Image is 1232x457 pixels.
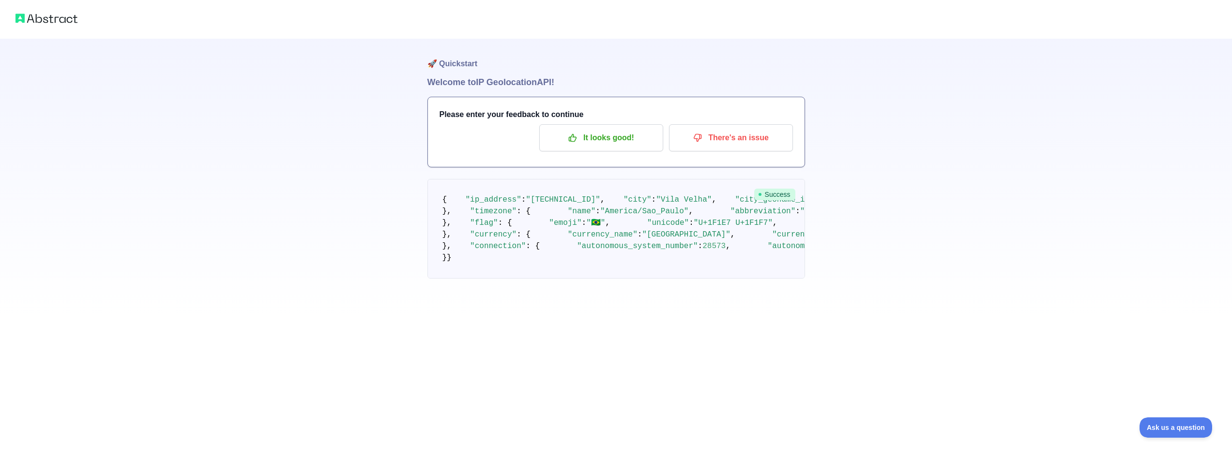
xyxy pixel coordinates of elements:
[427,75,805,89] h1: Welcome to IP Geolocation API!
[526,195,600,204] span: "[TECHNICAL_ID]"
[427,39,805,75] h1: 🚀 Quickstart
[521,195,526,204] span: :
[694,219,773,227] span: "U+1F1E7 U+1F1F7"
[470,242,526,251] span: "connection"
[689,219,694,227] span: :
[498,219,512,227] span: : {
[768,242,916,251] span: "autonomous_system_organization"
[600,195,605,204] span: ,
[600,207,688,216] span: "America/Sao_Paulo"
[624,195,652,204] span: "city"
[470,219,498,227] span: "flag"
[712,195,716,204] span: ,
[730,230,735,239] span: ,
[647,219,689,227] span: "unicode"
[442,195,447,204] span: {
[549,219,581,227] span: "emoji"
[568,207,596,216] span: "name"
[1140,417,1213,438] iframe: Toggle Customer Support
[517,207,531,216] span: : {
[730,207,795,216] span: "abbreviation"
[577,242,698,251] span: "autonomous_system_number"
[772,230,842,239] span: "currency_code"
[800,207,823,216] span: "-03"
[676,130,786,146] p: There's an issue
[595,207,600,216] span: :
[539,124,663,151] button: It looks good!
[470,230,517,239] span: "currency"
[642,230,730,239] span: "[GEOGRAPHIC_DATA]"
[605,219,610,227] span: ,
[440,109,793,120] h3: Please enter your feedback to continue
[795,207,800,216] span: :
[586,219,605,227] span: "🇧🇷"
[652,195,656,204] span: :
[526,242,540,251] span: : {
[638,230,642,239] span: :
[754,189,795,200] span: Success
[517,230,531,239] span: : {
[470,207,517,216] span: "timezone"
[466,195,521,204] span: "ip_address"
[726,242,730,251] span: ,
[773,219,777,227] span: ,
[15,12,77,25] img: Abstract logo
[698,242,703,251] span: :
[688,207,693,216] span: ,
[582,219,587,227] span: :
[669,124,793,151] button: There's an issue
[568,230,638,239] span: "currency_name"
[656,195,712,204] span: "Vila Velha"
[702,242,726,251] span: 28573
[547,130,656,146] p: It looks good!
[735,195,814,204] span: "city_geoname_id"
